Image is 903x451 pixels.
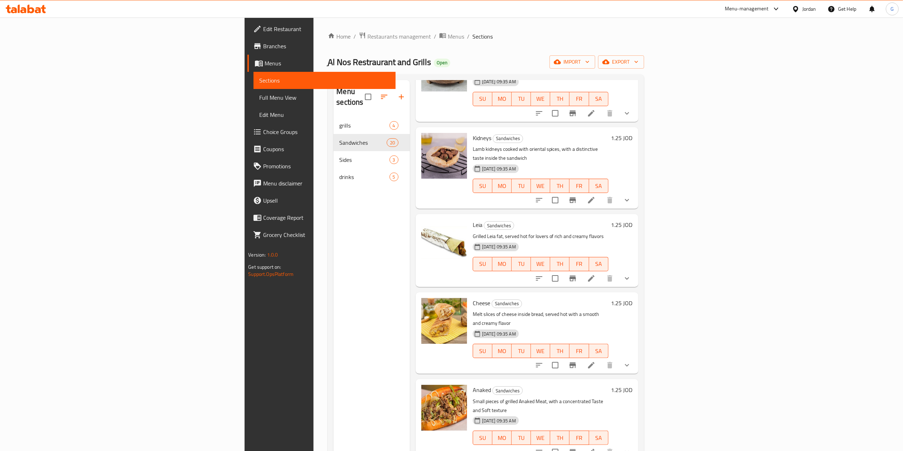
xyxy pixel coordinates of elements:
span: Sandwiches [493,387,522,395]
button: MO [492,179,512,193]
svg: Show Choices [623,196,631,204]
img: Kidneys [421,133,467,179]
button: TU [512,92,531,106]
button: WE [531,92,550,106]
span: drinks [339,173,389,181]
button: show more [618,270,636,287]
span: Branches [263,42,390,50]
button: MO [492,344,512,358]
h6: 1.25 JOD [611,220,633,230]
li: / [467,32,470,41]
span: WE [534,94,547,104]
span: 3 [390,157,398,163]
span: MO [495,346,509,356]
button: WE [531,431,550,445]
span: SA [592,181,606,191]
span: FR [572,181,586,191]
button: sort-choices [531,105,548,122]
button: MO [492,431,512,445]
span: Coupons [263,145,390,153]
a: Full Menu View [254,89,395,106]
a: Coverage Report [247,209,395,226]
button: FR [570,431,589,445]
h6: 1.25 JOD [611,298,633,308]
p: Grilled Leia fat, served hot for lovers of rich and creamy flavors [473,232,608,241]
button: SA [589,344,608,358]
div: items [390,173,398,181]
span: Sort sections [376,88,393,105]
span: Anaked [473,385,491,395]
span: 4 [390,122,398,129]
span: SU [476,94,490,104]
span: Select to update [548,271,563,286]
span: TH [553,181,567,191]
button: SU [473,431,492,445]
span: Menus [448,32,464,41]
div: Menu-management [725,5,769,13]
svg: Show Choices [623,274,631,283]
span: Edit Menu [259,110,390,119]
span: Menu disclaimer [263,179,390,188]
span: MO [495,259,509,269]
span: Sides [339,155,389,164]
nav: breadcrumb [328,32,644,41]
span: Sandwiches [492,299,522,308]
span: [DATE] 09:35 AM [479,243,519,250]
h6: 1.25 JOD [611,385,633,395]
a: Menu disclaimer [247,175,395,192]
a: Sections [254,72,395,89]
img: Leia [421,220,467,266]
span: Leia [473,219,482,230]
button: sort-choices [531,192,548,209]
a: Branches [247,38,395,55]
button: Branch-specific-item [564,357,581,374]
nav: Menu sections [333,114,410,188]
span: [DATE] 09:35 AM [479,417,519,424]
button: TU [512,179,531,193]
span: Full Menu View [259,93,390,102]
span: Sandwiches [339,138,387,147]
a: Menus [439,32,464,41]
span: Sandwiches [484,222,514,230]
button: delete [601,357,618,374]
span: SU [476,433,490,443]
p: Lamb kidneys cooked with oriental spices, with a distinctive taste inside the sandwich [473,145,608,163]
button: Branch-specific-item [564,270,581,287]
button: Branch-specific-item [564,192,581,209]
button: show more [618,357,636,374]
span: 1.0.0 [267,250,278,259]
span: Select all sections [361,89,376,104]
a: Upsell [247,192,395,209]
button: TH [550,179,570,193]
a: Choice Groups [247,123,395,140]
span: [DATE] 09:35 AM [479,78,519,85]
span: SA [592,346,606,356]
li: / [434,32,436,41]
div: items [390,121,398,130]
button: SA [589,92,608,106]
span: Kidneys [473,133,491,143]
button: TH [550,257,570,271]
span: Upsell [263,196,390,205]
span: Sandwiches [493,134,523,143]
span: Select to update [548,106,563,121]
div: Open [434,59,450,67]
button: SU [473,92,492,106]
div: items [387,138,398,147]
span: WE [534,181,547,191]
button: FR [570,92,589,106]
button: TU [512,344,531,358]
button: import [550,55,595,69]
span: SA [592,259,606,269]
span: [DATE] 09:35 AM [479,165,519,172]
a: Edit menu item [587,274,596,283]
button: SA [589,257,608,271]
a: Grocery Checklist [247,226,395,243]
span: MO [495,433,509,443]
span: Select to update [548,358,563,373]
a: Edit Menu [254,106,395,123]
span: TH [553,259,567,269]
